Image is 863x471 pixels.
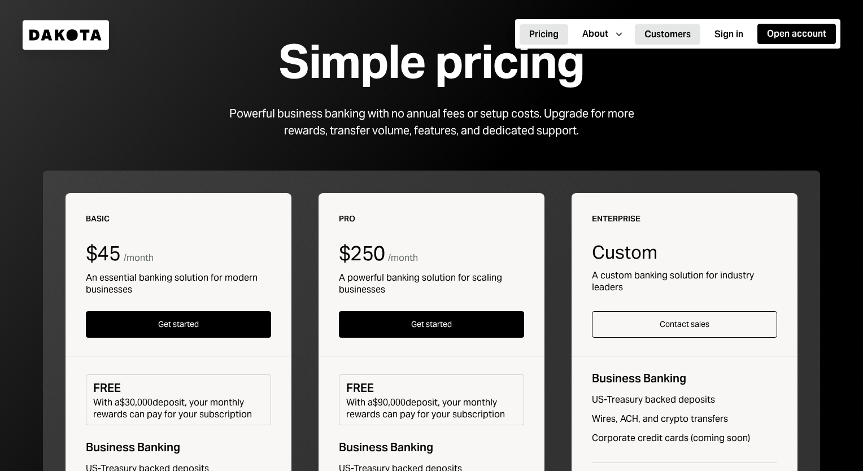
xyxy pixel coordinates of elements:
[86,213,271,224] div: Basic
[520,23,568,45] a: Pricing
[86,242,120,265] div: $45
[592,370,777,387] div: Business Banking
[592,269,777,293] div: A custom banking solution for industry leaders
[346,396,517,420] div: With a $90,000 deposit, your monthly rewards can pay for your subscription
[86,439,271,456] div: Business Banking
[592,394,777,406] div: US-Treasury backed deposits
[339,213,524,224] div: Pro
[520,24,568,45] button: Pricing
[339,439,524,456] div: Business Banking
[339,242,385,265] div: $250
[705,23,753,45] a: Sign in
[339,272,524,295] div: A powerful banking solution for scaling businesses
[757,24,836,44] button: Open account
[124,252,154,264] div: / month
[573,24,630,44] button: About
[215,105,648,139] div: Powerful business banking with no annual fees or setup costs. Upgrade for more rewards, transfer ...
[592,413,777,425] div: Wires, ACH, and crypto transfers
[582,28,608,40] div: About
[705,24,753,45] button: Sign in
[592,311,777,338] button: Contact sales
[339,311,524,338] button: Get started
[278,36,584,87] div: Simple pricing
[635,23,700,45] a: Customers
[346,380,517,396] div: FREE
[388,252,418,264] div: / month
[635,24,700,45] button: Customers
[592,213,777,224] div: Enterprise
[86,272,271,295] div: An essential banking solution for modern businesses
[93,380,264,396] div: FREE
[86,311,271,338] button: Get started
[592,242,777,262] div: Custom
[592,432,777,444] div: Corporate credit cards (coming soon)
[93,396,264,420] div: With a $30,000 deposit, your monthly rewards can pay for your subscription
